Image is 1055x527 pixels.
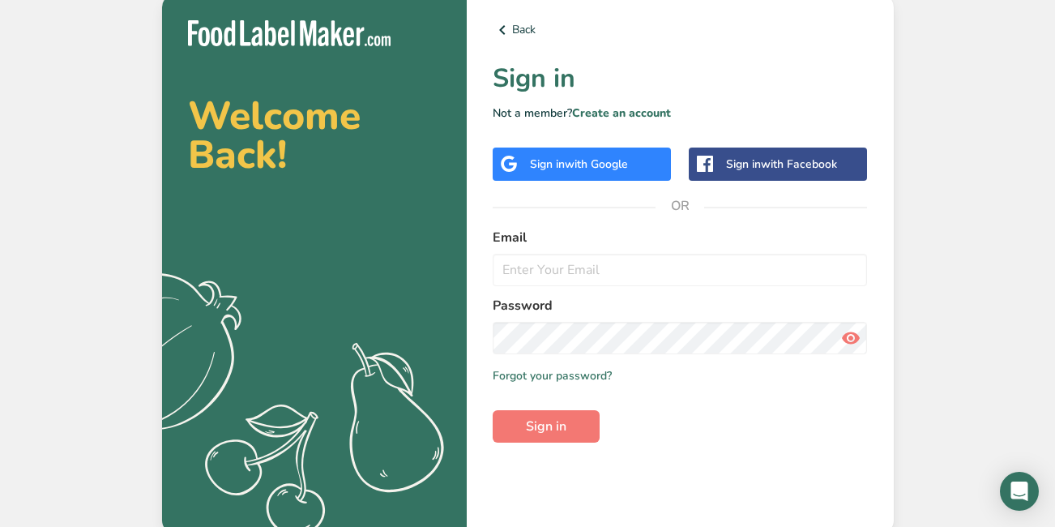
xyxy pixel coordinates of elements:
[726,156,837,173] div: Sign in
[530,156,628,173] div: Sign in
[493,296,868,315] label: Password
[526,417,566,436] span: Sign in
[493,410,600,443] button: Sign in
[493,59,868,98] h1: Sign in
[565,156,628,172] span: with Google
[493,20,868,40] a: Back
[493,254,868,286] input: Enter Your Email
[1000,472,1039,511] div: Open Intercom Messenger
[493,105,868,122] p: Not a member?
[188,96,441,174] h2: Welcome Back!
[656,182,704,230] span: OR
[188,20,391,47] img: Food Label Maker
[493,367,612,384] a: Forgot your password?
[493,228,868,247] label: Email
[761,156,837,172] span: with Facebook
[572,105,671,121] a: Create an account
